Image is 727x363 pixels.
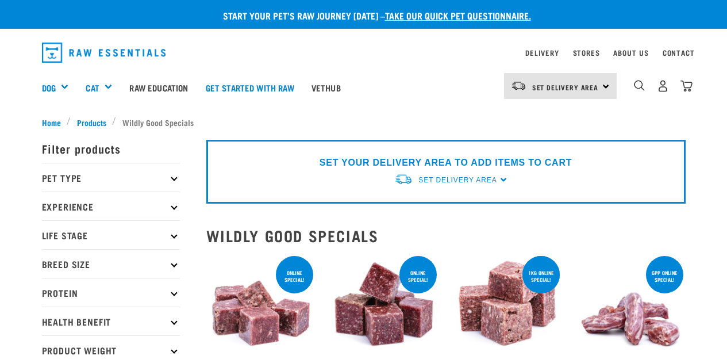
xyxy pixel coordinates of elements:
[680,80,693,92] img: home-icon@2x.png
[42,163,180,192] p: Pet Type
[646,264,683,288] div: 6pp online special!
[42,220,180,249] p: Life Stage
[613,51,648,55] a: About Us
[197,64,303,110] a: Get started with Raw
[532,85,599,89] span: Set Delivery Area
[276,264,313,288] div: ONLINE SPECIAL!
[657,80,669,92] img: user.png
[42,192,180,220] p: Experience
[33,38,695,67] nav: dropdown navigation
[418,176,497,184] span: Set Delivery Area
[385,13,531,18] a: take our quick pet questionnaire.
[42,116,686,128] nav: breadcrumbs
[42,249,180,278] p: Breed Size
[634,80,645,91] img: home-icon-1@2x.png
[42,134,180,163] p: Filter products
[42,278,180,307] p: Protein
[121,64,197,110] a: Raw Education
[86,81,99,94] a: Cat
[525,51,559,55] a: Delivery
[42,307,180,335] p: Health Benefit
[77,116,106,128] span: Products
[42,116,61,128] span: Home
[663,51,695,55] a: Contact
[399,264,437,288] div: ONLINE SPECIAL!
[394,173,413,185] img: van-moving.png
[511,81,526,91] img: van-moving.png
[206,227,686,244] h2: Wildly Good Specials
[42,116,67,128] a: Home
[42,81,56,94] a: Dog
[71,116,112,128] a: Products
[42,43,166,63] img: Raw Essentials Logo
[320,156,572,170] p: SET YOUR DELIVERY AREA TO ADD ITEMS TO CART
[303,64,349,110] a: Vethub
[522,264,560,288] div: 1kg online special!
[573,51,600,55] a: Stores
